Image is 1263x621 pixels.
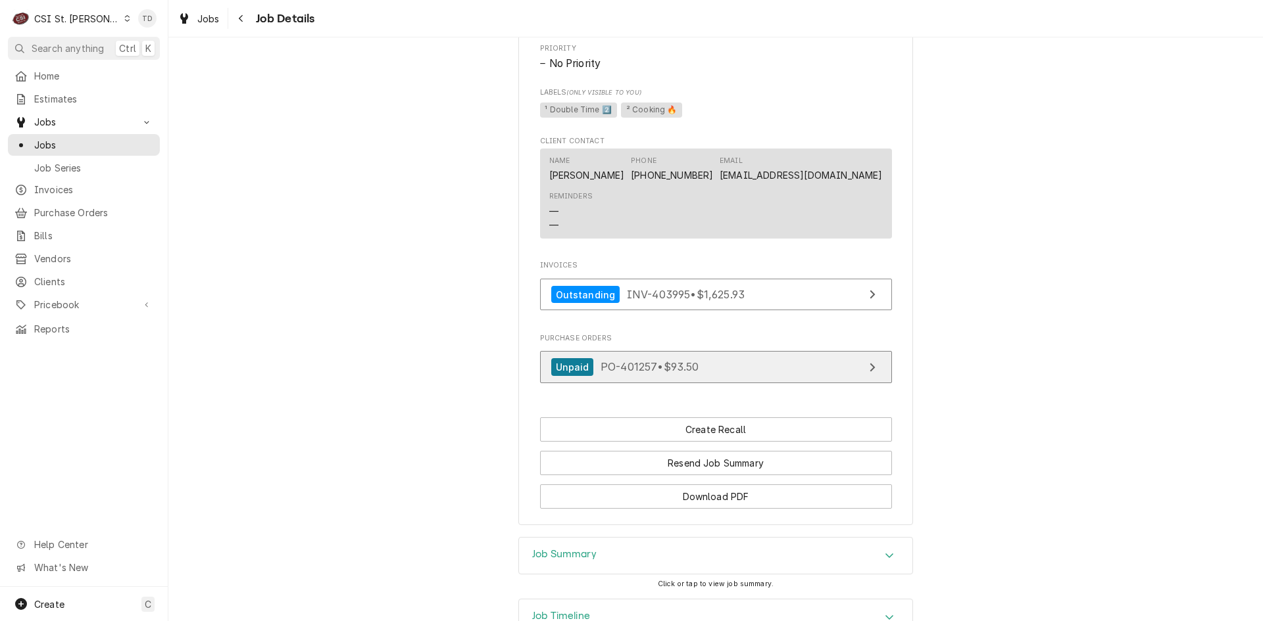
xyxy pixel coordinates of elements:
div: Reminders [549,191,593,202]
div: Client Contact [540,136,892,244]
a: Go to Jobs [8,111,160,133]
a: Job Series [8,157,160,179]
div: Priority [540,43,892,72]
div: Tim Devereux's Avatar [138,9,157,28]
a: [EMAIL_ADDRESS][DOMAIN_NAME] [720,170,882,181]
span: K [145,41,151,55]
span: Jobs [197,12,220,26]
span: ¹ Double Time 2️⃣ [540,103,617,118]
button: Search anythingCtrlK [8,37,160,60]
div: Email [720,156,743,166]
a: Go to Help Center [8,534,160,555]
div: Name [549,156,625,182]
button: Accordion Details Expand Trigger [519,538,912,574]
div: [object Object] [540,87,892,120]
div: No Priority [540,56,892,72]
div: Outstanding [551,286,620,304]
span: Clients [34,275,153,288]
button: Resend Job Summary [540,451,892,475]
span: (Only Visible to You) [566,89,641,96]
a: Estimates [8,88,160,110]
a: View Purchase Order [540,351,892,383]
button: Download PDF [540,484,892,509]
a: [PHONE_NUMBER] [631,170,713,181]
div: Client Contact List [540,149,892,244]
span: Create [34,599,64,610]
span: What's New [34,561,152,574]
div: Button Group Row [540,475,892,509]
span: Purchase Orders [34,206,153,219]
div: CSI St. Louis's Avatar [12,9,30,28]
a: Invoices [8,179,160,200]
span: Jobs [34,115,134,129]
div: C [12,9,30,28]
span: INV-403995 • $1,625.93 [627,288,745,301]
span: PO-401257 • $93.50 [601,360,699,373]
span: Estimates [34,92,153,106]
div: Job Summary [518,537,913,575]
span: Purchase Orders [540,333,892,344]
div: Purchase Orders [540,333,892,390]
span: Ctrl [119,41,136,55]
span: Client Contact [540,136,892,147]
span: C [145,597,151,611]
span: Labels [540,87,892,98]
a: Go to What's New [8,557,160,578]
span: Bills [34,229,153,242]
a: Vendors [8,248,160,269]
div: Button Group Row [540,442,892,475]
div: CSI St. [PERSON_NAME] [34,12,120,26]
div: Email [720,156,882,182]
div: Invoices [540,260,892,317]
a: Go to Pricebook [8,294,160,315]
a: Clients [8,271,160,292]
span: Job Series [34,161,153,175]
div: Button Group Row [540,417,892,442]
button: Create Recall [540,417,892,442]
div: Reminders [549,191,593,231]
a: Bills [8,225,160,246]
span: Pricebook [34,298,134,311]
div: Accordion Header [519,538,912,574]
a: View Invoice [540,279,892,311]
div: Contact [540,149,892,239]
a: Home [8,65,160,87]
a: Jobs [8,134,160,156]
h3: Job Summary [532,548,597,561]
div: Phone [631,156,713,182]
div: Button Group [540,417,892,509]
a: Purchase Orders [8,202,160,223]
span: Priority [540,56,892,72]
span: Home [34,69,153,83]
span: Reports [34,322,153,336]
div: Name [549,156,570,166]
div: — [549,204,558,218]
a: Jobs [172,8,225,30]
span: Invoices [540,260,892,271]
div: [PERSON_NAME] [549,168,625,182]
button: Navigate back [231,8,252,29]
span: Help Center [34,538,152,551]
span: Jobs [34,138,153,152]
a: Reports [8,318,160,340]
span: Click or tap to view job summary. [658,580,774,588]
span: Job Details [252,10,315,28]
span: Priority [540,43,892,54]
span: [object Object] [540,101,892,120]
span: Search anything [32,41,104,55]
div: Unpaid [551,358,594,376]
div: TD [138,9,157,28]
div: — [549,218,558,232]
span: Vendors [34,252,153,265]
span: ² Cooking 🔥 [621,103,683,118]
div: Phone [631,156,656,166]
span: Invoices [34,183,153,196]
